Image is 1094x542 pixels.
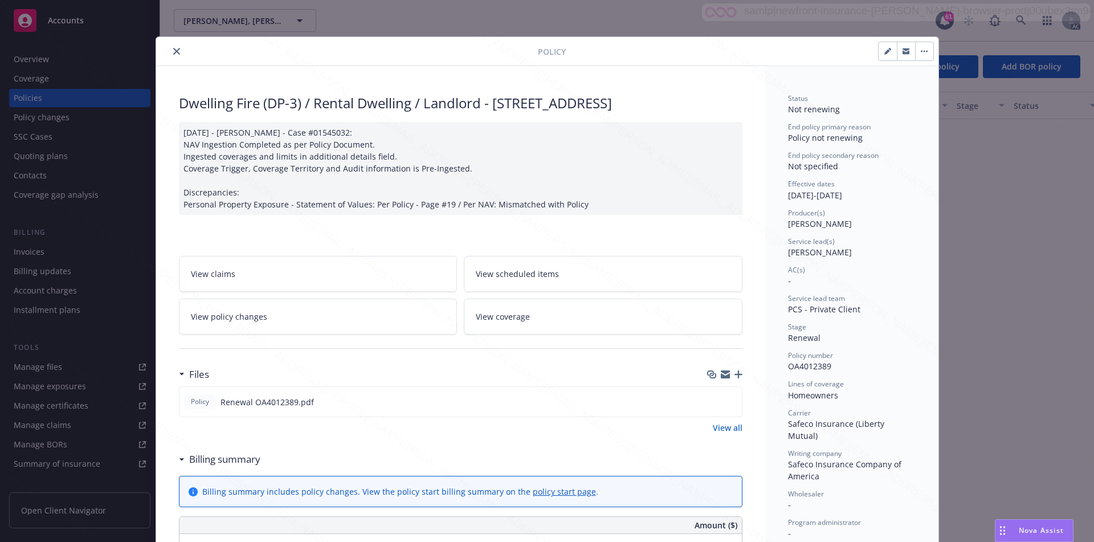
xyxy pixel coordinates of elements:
[788,294,845,303] span: Service lead team
[788,351,833,360] span: Policy number
[713,422,742,434] a: View all
[788,275,791,286] span: -
[533,486,596,497] a: policy start page
[788,218,852,229] span: [PERSON_NAME]
[179,122,742,215] div: [DATE] - [PERSON_NAME] - Case #01545032: NAV Ingestion Completed as per Policy Document. Ingested...
[695,519,737,531] span: Amount ($)
[788,161,838,172] span: Not specified
[788,104,840,115] span: Not renewing
[202,486,598,498] div: Billing summary includes policy changes. View the policy start billing summary on the .
[788,528,791,539] span: -
[788,265,805,275] span: AC(s)
[788,517,861,527] span: Program administrator
[788,179,916,201] div: [DATE] - [DATE]
[179,299,458,335] a: View policy changes
[788,361,831,372] span: OA4012389
[191,311,267,323] span: View policy changes
[179,93,742,113] div: Dwelling Fire (DP-3) / Rental Dwelling / Landlord - [STREET_ADDRESS]
[476,268,559,280] span: View scheduled items
[995,520,1010,541] div: Drag to move
[788,489,824,499] span: Wholesaler
[179,452,260,467] div: Billing summary
[788,150,879,160] span: End policy secondary reason
[788,208,825,218] span: Producer(s)
[995,519,1073,542] button: Nova Assist
[189,367,209,382] h3: Files
[788,304,860,315] span: PCS - Private Client
[179,367,209,382] div: Files
[788,332,820,343] span: Renewal
[727,396,737,408] button: preview file
[464,299,742,335] a: View coverage
[170,44,183,58] button: close
[476,311,530,323] span: View coverage
[788,179,835,189] span: Effective dates
[189,397,211,407] span: Policy
[788,237,835,246] span: Service lead(s)
[464,256,742,292] a: View scheduled items
[788,418,887,441] span: Safeco Insurance (Liberty Mutual)
[788,459,904,482] span: Safeco Insurance Company of America
[788,390,838,401] span: Homeowners
[189,452,260,467] h3: Billing summary
[709,396,718,408] button: download file
[788,379,844,389] span: Lines of coverage
[788,122,871,132] span: End policy primary reason
[788,247,852,258] span: [PERSON_NAME]
[538,46,566,58] span: Policy
[788,93,808,103] span: Status
[788,322,806,332] span: Stage
[221,396,314,408] span: Renewal OA4012389.pdf
[788,449,842,458] span: Writing company
[1019,525,1064,535] span: Nova Assist
[788,499,791,510] span: -
[788,408,811,418] span: Carrier
[179,256,458,292] a: View claims
[788,132,863,143] span: Policy not renewing
[191,268,235,280] span: View claims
